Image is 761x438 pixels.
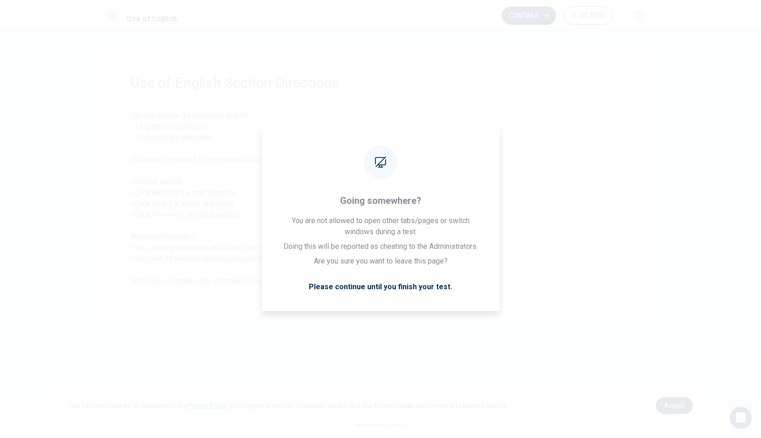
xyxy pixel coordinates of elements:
span: © Copyright 2025 [356,420,405,427]
a: dismiss cookie message [656,397,693,414]
span: Use of English Section Directions [131,73,630,92]
span: Accept [664,402,685,409]
span: You will answer 30 questions in total: • 15 grammar questions • 15 vocabulary questions You have ... [131,110,630,286]
span: Placement Test [127,7,177,13]
span: This site uses cookies, as explained in our . If you agree to the use of cookies, please click th... [68,402,509,410]
h1: Use of English [127,13,177,24]
span: 00:10:00 [580,12,605,19]
button: 00:10:00 [563,6,613,25]
div: Open Intercom Messenger [730,407,752,429]
a: Privacy Policy [187,402,227,410]
div: cookieconsent [57,388,704,423]
button: Continue [502,6,556,25]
